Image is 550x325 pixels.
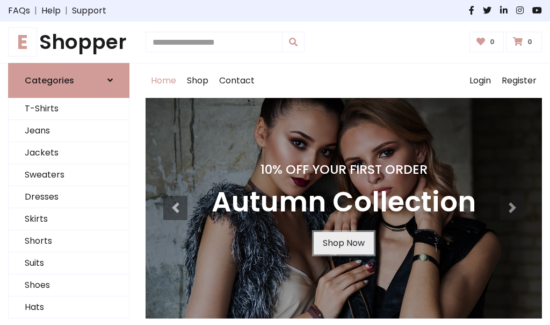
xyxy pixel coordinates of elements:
[61,4,72,17] span: |
[8,30,129,54] h1: Shopper
[30,4,41,17] span: |
[487,37,497,47] span: 0
[9,252,129,274] a: Suits
[214,63,260,98] a: Contact
[41,4,61,17] a: Help
[9,164,129,186] a: Sweaters
[72,4,106,17] a: Support
[8,30,129,54] a: EShopper
[146,63,182,98] a: Home
[496,63,542,98] a: Register
[8,27,37,56] span: E
[25,75,74,86] h6: Categories
[9,296,129,319] a: Hats
[9,120,129,142] a: Jeans
[506,32,542,52] a: 0
[9,186,129,208] a: Dresses
[9,208,129,230] a: Skirts
[9,274,129,296] a: Shoes
[212,186,476,219] h3: Autumn Collection
[464,63,496,98] a: Login
[8,4,30,17] a: FAQs
[525,37,535,47] span: 0
[9,230,129,252] a: Shorts
[9,98,129,120] a: T-Shirts
[182,63,214,98] a: Shop
[469,32,504,52] a: 0
[9,142,129,164] a: Jackets
[212,162,476,177] h4: 10% Off Your First Order
[314,232,374,255] a: Shop Now
[8,63,129,98] a: Categories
